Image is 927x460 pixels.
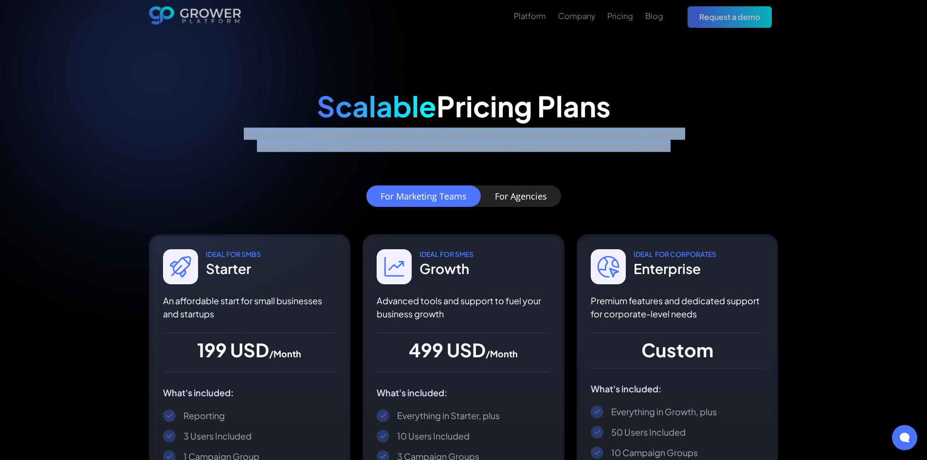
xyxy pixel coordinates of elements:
[486,348,518,359] span: /Month
[317,89,611,123] div: Pricing Plans
[206,249,261,259] div: IDEAL For SmbS
[634,249,716,259] div: IDEAL For CORPORATES
[607,10,633,22] a: Pricing
[269,348,301,359] span: /Month
[514,10,546,22] a: Platform
[419,249,473,259] div: IDEAL For SMes
[688,6,772,27] a: Request a demo
[611,406,717,418] div: Everything in Growth, plus
[206,259,261,278] div: Starter
[377,344,550,360] div: 499 USD
[377,388,550,398] div: What's included:
[591,384,764,394] div: What's included:
[611,447,698,459] div: 10 Campaign Groups
[607,11,633,20] div: Pricing
[645,11,663,20] div: Blog
[591,344,764,356] div: Custom
[183,410,225,422] div: Reporting
[381,191,467,201] div: For Marketing Teams
[317,88,436,124] span: Scalable
[163,388,336,398] div: What's included:
[183,430,252,442] div: 3 Users Included
[558,10,595,22] a: Company
[611,426,686,438] div: 50 Users Included
[163,294,336,320] p: An affordable start for small businesses and startups
[377,294,550,320] p: Advanced tools and support to fuel your business growth
[634,259,716,278] div: Enterprise
[514,11,546,20] div: Platform
[149,6,241,28] a: home
[397,430,470,442] div: 10 Users Included
[419,259,473,278] div: Growth
[495,191,547,201] div: For Agencies
[163,344,336,360] div: 199 USD
[558,11,595,20] div: Company
[227,128,700,152] p: Revolutionize your marketing management with Grower Platform — the key to enhanced strategies, dy...
[645,10,663,22] a: Blog
[397,410,500,422] div: Everything in Starter, plus
[591,294,764,320] p: Premium features and dedicated support for corporate-level needs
